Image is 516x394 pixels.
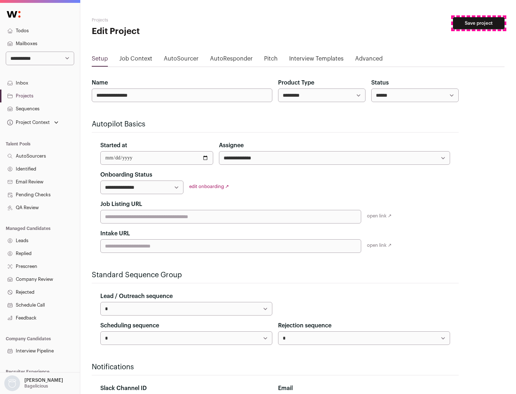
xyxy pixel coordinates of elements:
[92,78,108,87] label: Name
[3,7,24,21] img: Wellfound
[100,384,147,393] label: Slack Channel ID
[355,54,383,66] a: Advanced
[24,383,48,389] p: Bagelicious
[92,17,229,23] h2: Projects
[119,54,152,66] a: Job Context
[100,141,127,150] label: Started at
[6,120,50,125] div: Project Context
[100,229,130,238] label: Intake URL
[92,270,459,280] h2: Standard Sequence Group
[100,321,159,330] label: Scheduling sequence
[264,54,278,66] a: Pitch
[371,78,389,87] label: Status
[6,117,60,128] button: Open dropdown
[100,170,152,179] label: Onboarding Status
[92,119,459,129] h2: Autopilot Basics
[92,54,108,66] a: Setup
[453,17,505,29] button: Save project
[3,375,64,391] button: Open dropdown
[4,375,20,391] img: nopic.png
[289,54,344,66] a: Interview Templates
[92,26,229,37] h1: Edit Project
[164,54,199,66] a: AutoSourcer
[189,184,229,189] a: edit onboarding ↗
[92,362,459,372] h2: Notifications
[278,384,450,393] div: Email
[278,78,314,87] label: Product Type
[219,141,244,150] label: Assignee
[24,378,63,383] p: [PERSON_NAME]
[278,321,331,330] label: Rejection sequence
[100,292,173,301] label: Lead / Outreach sequence
[210,54,253,66] a: AutoResponder
[100,200,142,208] label: Job Listing URL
